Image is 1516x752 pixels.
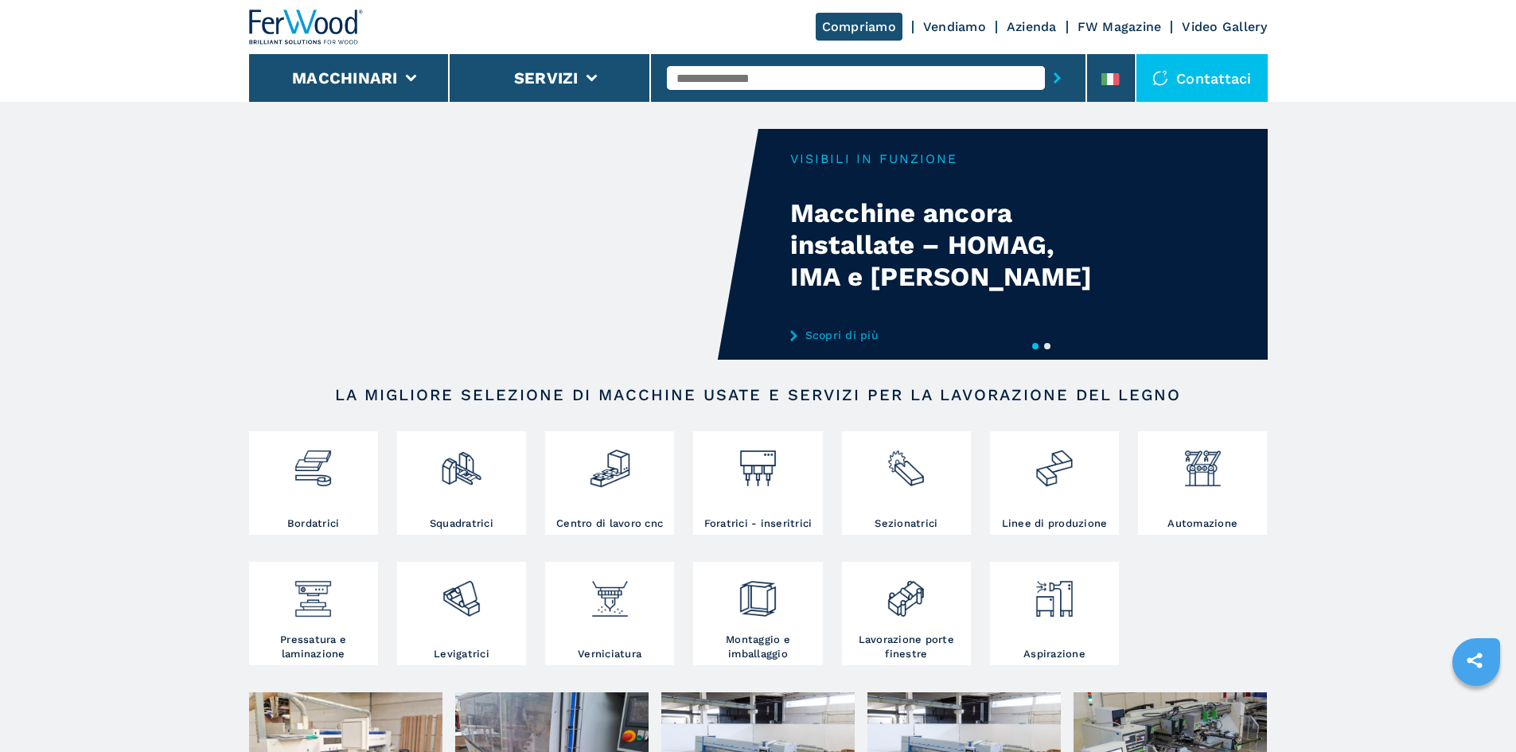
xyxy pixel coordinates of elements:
[875,516,937,531] h3: Sezionatrici
[1033,566,1075,620] img: aspirazione_1.png
[842,431,971,535] a: Sezionatrici
[249,562,378,665] a: Pressatura e laminazione
[589,566,631,620] img: verniciatura_1.png
[693,562,822,665] a: Montaggio e imballaggio
[1002,516,1108,531] h3: Linee di produzione
[846,633,967,661] h3: Lavorazione porte finestre
[1045,60,1070,96] button: submit-button
[1032,343,1039,349] button: 1
[1033,435,1075,489] img: linee_di_produzione_2.png
[397,562,526,665] a: Levigatrici
[704,516,813,531] h3: Foratrici - inseritrici
[990,562,1119,665] a: Aspirazione
[737,435,779,489] img: foratrici_inseritrici_2.png
[430,516,493,531] h3: Squadratrici
[434,647,489,661] h3: Levigatrici
[697,633,818,661] h3: Montaggio e imballaggio
[1023,647,1085,661] h3: Aspirazione
[842,562,971,665] a: Lavorazione porte finestre
[1044,343,1050,349] button: 2
[923,19,986,34] a: Vendiamo
[1182,435,1224,489] img: automazione.png
[990,431,1119,535] a: Linee di produzione
[816,13,902,41] a: Compriamo
[1138,431,1267,535] a: Automazione
[1078,19,1162,34] a: FW Magazine
[440,435,482,489] img: squadratrici_2.png
[737,566,779,620] img: montaggio_imballaggio_2.png
[397,431,526,535] a: Squadratrici
[514,68,579,88] button: Servizi
[1167,516,1237,531] h3: Automazione
[545,562,674,665] a: Verniciatura
[545,431,674,535] a: Centro di lavoro cnc
[249,431,378,535] a: Bordatrici
[1007,19,1057,34] a: Azienda
[1182,19,1267,34] a: Video Gallery
[589,435,631,489] img: centro_di_lavoro_cnc_2.png
[253,633,374,661] h3: Pressatura e laminazione
[1136,54,1268,102] div: Contattaci
[292,435,334,489] img: bordatrici_1.png
[556,516,663,531] h3: Centro di lavoro cnc
[790,329,1102,341] a: Scopri di più
[693,431,822,535] a: Foratrici - inseritrici
[292,68,398,88] button: Macchinari
[1455,641,1495,680] a: sharethis
[249,10,364,45] img: Ferwood
[578,647,641,661] h3: Verniciatura
[292,566,334,620] img: pressa-strettoia.png
[1152,70,1168,86] img: Contattaci
[249,129,758,360] video: Your browser does not support the video tag.
[885,566,927,620] img: lavorazione_porte_finestre_2.png
[440,566,482,620] img: levigatrici_2.png
[300,385,1217,404] h2: LA MIGLIORE SELEZIONE DI MACCHINE USATE E SERVIZI PER LA LAVORAZIONE DEL LEGNO
[885,435,927,489] img: sezionatrici_2.png
[287,516,340,531] h3: Bordatrici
